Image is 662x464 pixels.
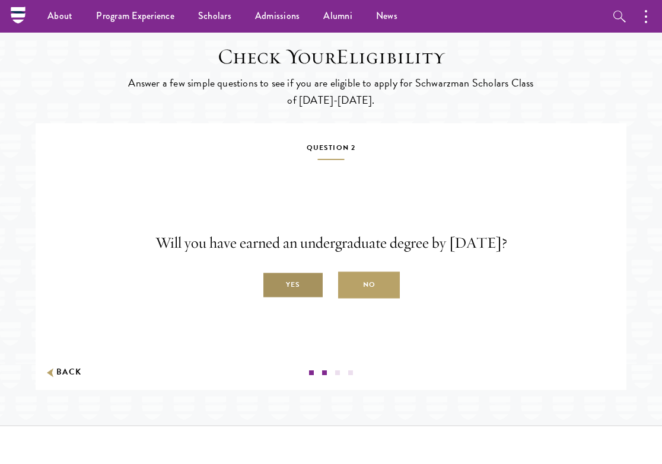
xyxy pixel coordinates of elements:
[44,141,618,160] h5: Question 2
[126,44,536,69] h2: Check Your Eligibility
[44,232,618,254] p: Will you have earned an undergraduate degree by [DATE]?
[126,75,536,108] p: Answer a few simple questions to see if you are eligible to apply for Schwarzman Scholars Class o...
[44,366,82,379] button: Back
[262,272,324,299] label: Yes
[338,272,400,299] label: No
